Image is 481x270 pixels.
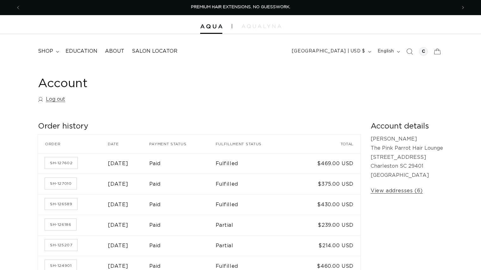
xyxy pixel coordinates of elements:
[295,135,361,153] th: Total
[149,153,216,174] td: Paid
[295,235,361,256] td: $214.00 USD
[191,5,290,9] span: PREMIUM HAIR EXTENSIONS. NO GUESSWORK.
[38,76,443,92] h1: Account
[288,45,374,57] button: [GEOGRAPHIC_DATA] | USD $
[216,135,295,153] th: Fulfillment status
[65,48,97,55] span: Education
[216,194,295,215] td: Fulfilled
[108,223,128,228] time: [DATE]
[216,153,295,174] td: Fulfilled
[34,44,62,58] summary: shop
[295,194,361,215] td: $430.00 USD
[371,186,423,195] a: View addresses (6)
[45,157,77,169] a: Order number SH-127602
[242,24,281,28] img: aqualyna.com
[216,174,295,194] td: Fulfilled
[45,239,77,251] a: Order number SH-125207
[371,135,443,180] p: [PERSON_NAME] The Pink Parrot Hair Lounge [STREET_ADDRESS] Charleston SC 29401 [GEOGRAPHIC_DATA]
[200,24,222,29] img: Aqua Hair Extensions
[149,135,216,153] th: Payment status
[132,48,177,55] span: Salon Locator
[38,95,65,104] a: Log out
[295,215,361,235] td: $239.00 USD
[295,153,361,174] td: $469.00 USD
[378,48,394,55] span: English
[108,135,149,153] th: Date
[371,122,443,131] h2: Account details
[108,161,128,166] time: [DATE]
[403,45,416,58] summary: Search
[292,48,365,55] span: [GEOGRAPHIC_DATA] | USD $
[101,44,128,58] a: About
[108,202,128,207] time: [DATE]
[45,178,77,189] a: Order number SH-127010
[456,2,470,14] button: Next announcement
[149,194,216,215] td: Paid
[105,48,124,55] span: About
[45,198,77,210] a: Order number SH-126589
[11,2,25,14] button: Previous announcement
[62,44,101,58] a: Education
[149,174,216,194] td: Paid
[216,215,295,235] td: Partial
[295,174,361,194] td: $375.00 USD
[108,243,128,248] time: [DATE]
[38,135,108,153] th: Order
[45,219,76,230] a: Order number SH-126186
[149,235,216,256] td: Paid
[38,48,53,55] span: shop
[128,44,181,58] a: Salon Locator
[149,215,216,235] td: Paid
[108,182,128,187] time: [DATE]
[108,264,128,269] time: [DATE]
[374,45,403,57] button: English
[216,235,295,256] td: Partial
[38,122,361,131] h2: Order history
